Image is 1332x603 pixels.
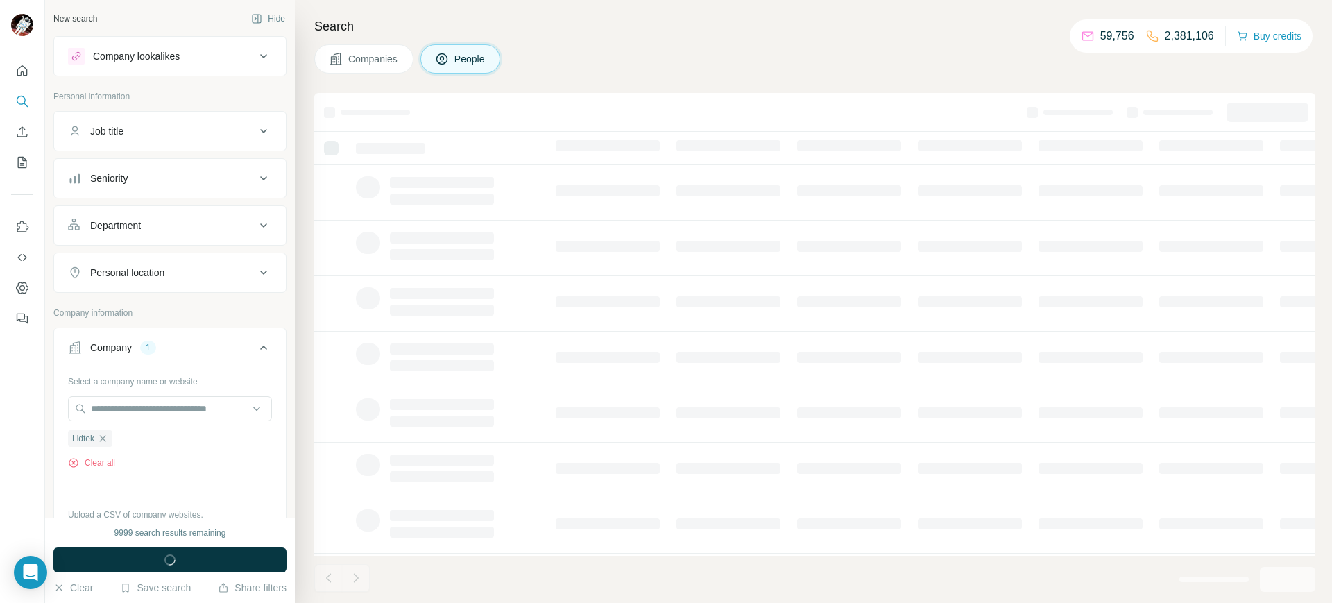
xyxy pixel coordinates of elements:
img: Avatar [11,14,33,36]
button: Clear all [68,457,115,469]
p: 59,756 [1100,28,1134,44]
p: Upload a CSV of company websites. [68,509,272,521]
div: Department [90,219,141,232]
button: Use Surfe on LinkedIn [11,214,33,239]
div: Job title [90,124,123,138]
button: My lists [11,150,33,175]
div: Company [90,341,132,355]
button: Seniority [54,162,286,195]
p: Personal information [53,90,287,103]
button: Company1 [54,331,286,370]
button: Feedback [11,306,33,331]
button: Buy credits [1237,26,1301,46]
button: Company lookalikes [54,40,286,73]
button: Quick start [11,58,33,83]
span: People [454,52,486,66]
button: Save search [120,581,191,595]
button: Share filters [218,581,287,595]
p: Company information [53,307,287,319]
p: 2,381,106 [1165,28,1214,44]
div: Open Intercom Messenger [14,556,47,589]
div: 1 [140,341,156,354]
button: Hide [241,8,295,29]
div: New search [53,12,97,25]
span: Lldtek [72,432,94,445]
button: Clear [53,581,93,595]
button: Department [54,209,286,242]
button: Dashboard [11,275,33,300]
span: Companies [348,52,399,66]
div: 9999 search results remaining [114,527,226,539]
button: Enrich CSV [11,119,33,144]
button: Job title [54,114,286,148]
div: Personal location [90,266,164,280]
button: Search [11,89,33,114]
button: Use Surfe API [11,245,33,270]
button: Personal location [54,256,286,289]
h4: Search [314,17,1315,36]
div: Company lookalikes [93,49,180,63]
div: Seniority [90,171,128,185]
div: Select a company name or website [68,370,272,388]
